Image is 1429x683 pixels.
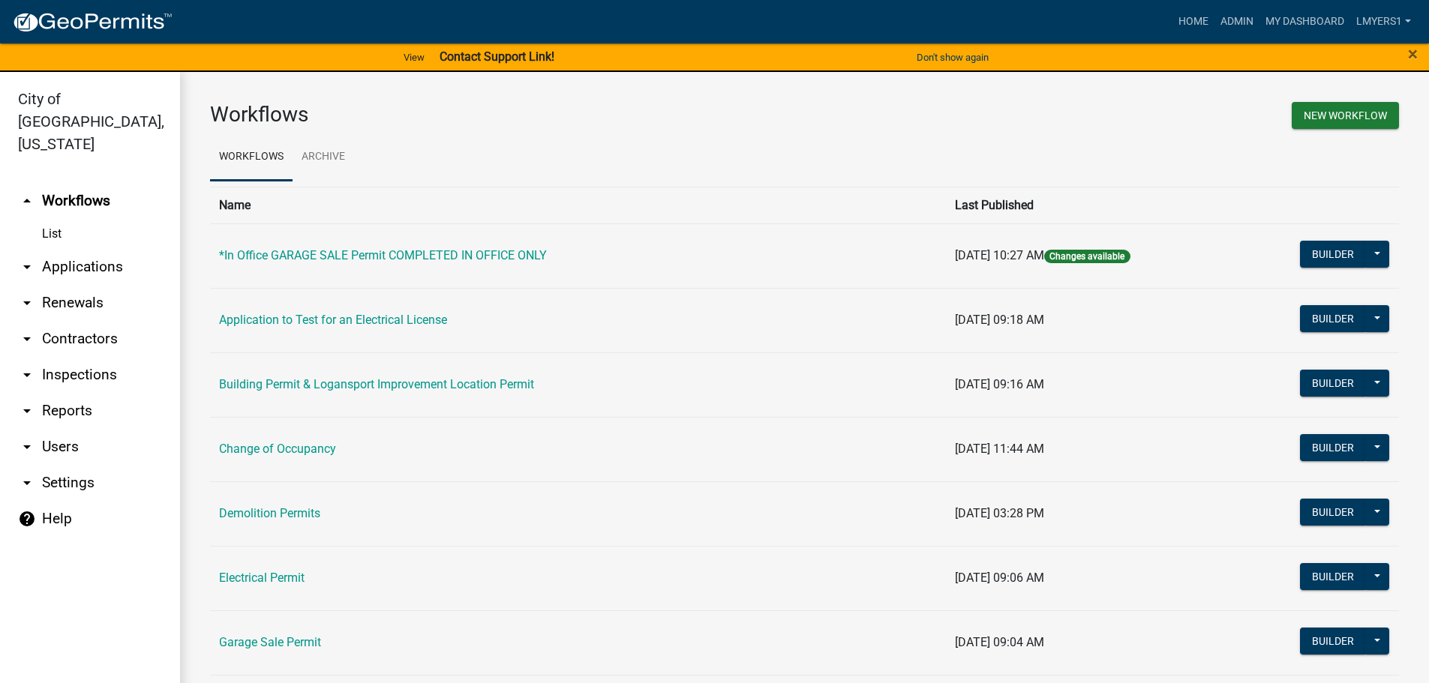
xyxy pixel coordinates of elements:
[1408,45,1418,63] button: Close
[1300,563,1366,590] button: Builder
[219,377,534,391] a: Building Permit & Logansport Improvement Location Permit
[219,571,305,585] a: Electrical Permit
[18,330,36,348] i: arrow_drop_down
[18,438,36,456] i: arrow_drop_down
[18,294,36,312] i: arrow_drop_down
[955,313,1044,327] span: [DATE] 09:18 AM
[955,248,1044,262] span: [DATE] 10:27 AM
[1300,499,1366,526] button: Builder
[219,248,547,262] a: *In Office GARAGE SALE Permit COMPLETED IN OFFICE ONLY
[1300,370,1366,397] button: Builder
[18,474,36,492] i: arrow_drop_down
[440,49,554,64] strong: Contact Support Link!
[1259,7,1350,36] a: My Dashboard
[18,192,36,210] i: arrow_drop_up
[1292,102,1399,129] button: New Workflow
[219,635,321,649] a: Garage Sale Permit
[955,635,1044,649] span: [DATE] 09:04 AM
[293,133,354,181] a: Archive
[1300,628,1366,655] button: Builder
[210,133,293,181] a: Workflows
[1300,434,1366,461] button: Builder
[1044,250,1130,263] span: Changes available
[1350,7,1417,36] a: lmyers1
[1300,305,1366,332] button: Builder
[219,506,320,520] a: Demolition Permits
[18,402,36,420] i: arrow_drop_down
[955,506,1044,520] span: [DATE] 03:28 PM
[210,187,946,223] th: Name
[398,45,431,70] a: View
[18,258,36,276] i: arrow_drop_down
[1214,7,1259,36] a: Admin
[219,442,336,456] a: Change of Occupancy
[1172,7,1214,36] a: Home
[18,366,36,384] i: arrow_drop_down
[1408,43,1418,64] span: ×
[219,313,447,327] a: Application to Test for an Electrical License
[955,571,1044,585] span: [DATE] 09:06 AM
[1300,241,1366,268] button: Builder
[946,187,1235,223] th: Last Published
[955,442,1044,456] span: [DATE] 11:44 AM
[18,510,36,528] i: help
[210,102,794,127] h3: Workflows
[955,377,1044,391] span: [DATE] 09:16 AM
[911,45,995,70] button: Don't show again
